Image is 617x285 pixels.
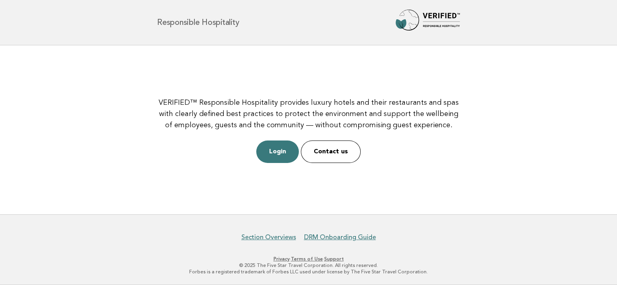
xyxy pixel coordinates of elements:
[396,10,460,35] img: Forbes Travel Guide
[63,269,554,275] p: Forbes is a registered trademark of Forbes LLC used under license by The Five Star Travel Corpora...
[155,97,462,131] p: VERIFIED™ Responsible Hospitality provides luxury hotels and their restaurants and spas with clea...
[304,233,376,241] a: DRM Onboarding Guide
[157,18,239,26] h1: Responsible Hospitality
[256,140,299,163] a: Login
[274,256,290,262] a: Privacy
[63,256,554,262] p: · ·
[291,256,323,262] a: Terms of Use
[301,140,361,163] a: Contact us
[63,262,554,269] p: © 2025 The Five Star Travel Corporation. All rights reserved.
[324,256,344,262] a: Support
[241,233,296,241] a: Section Overviews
